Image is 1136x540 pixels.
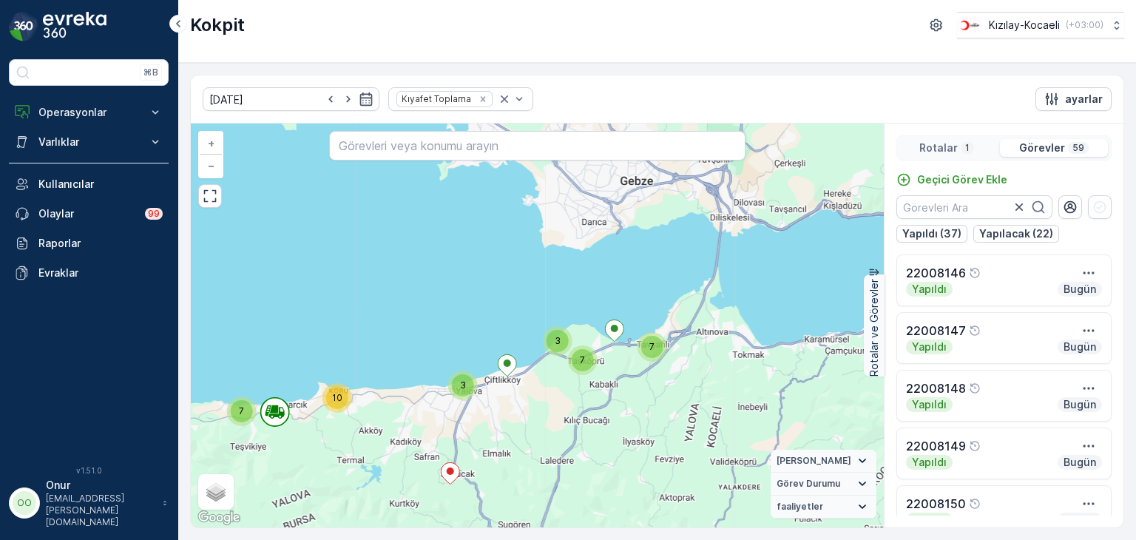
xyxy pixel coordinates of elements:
p: Görevler [1019,141,1065,155]
div: Yardım Araç İkonu [969,382,981,394]
span: faaliyetler [777,501,823,513]
p: Geçici Görev Ekle [917,172,1007,187]
p: Bugün [1062,340,1098,354]
div: Yardım Araç İkonu [969,325,981,337]
img: Google [195,508,243,527]
div: Yardım Araç İkonu [969,440,981,452]
p: Olaylar [38,206,136,221]
summary: Görev Durumu [771,473,876,496]
p: 22008149 [906,437,966,455]
a: Bu bölgeyi Google Haritalar'da açın (yeni pencerede açılır) [195,508,243,527]
p: Bugün [1062,397,1098,412]
button: Yapıldı (37) [896,225,967,243]
p: Evraklar [38,266,163,280]
p: 22008150 [906,495,966,513]
span: v 1.51.0 [9,466,169,475]
a: Yakınlaştır [200,132,222,155]
p: 22008148 [906,379,966,397]
a: Layers [200,476,232,508]
input: Görevleri Ara [896,195,1052,219]
span: 7 [649,341,655,352]
span: 10 [332,392,342,403]
p: Bugün [1062,282,1098,297]
span: 7 [239,405,244,416]
div: 3 [543,326,572,356]
p: Yapıldı (37) [902,226,961,241]
p: Rotalar [919,141,958,155]
div: Yardım Araç İkonu [969,498,981,510]
img: logo_dark-DEwI_e13.png [43,12,106,41]
p: 99 [148,208,160,220]
a: Evraklar [9,258,169,288]
a: Kullanıcılar [9,169,169,199]
p: ( +03:00 ) [1066,19,1103,31]
p: Varlıklar [38,135,139,149]
p: Yapıldı [910,282,948,297]
a: Raporlar [9,229,169,258]
div: 10 [322,383,352,413]
div: Remove Kıyafet Toplama [475,93,491,105]
span: + [208,137,214,149]
button: ayarlar [1035,87,1112,111]
div: Yardım Araç İkonu [969,267,981,279]
button: Yapılacak (22) [973,225,1059,243]
span: − [208,159,215,172]
img: k%C4%B1z%C4%B1lay_0jL9uU1.png [957,17,983,33]
span: 7 [580,354,585,365]
div: 7 [638,332,667,362]
p: Yapıldı [910,513,948,527]
p: Rotalar ve Görevler [867,279,882,377]
span: [PERSON_NAME] [777,455,851,467]
p: Kullanıcılar [38,177,163,192]
a: Olaylar99 [9,199,169,229]
p: Kızılay-Kocaeli [989,18,1060,33]
button: OOOnur[EMAIL_ADDRESS][PERSON_NAME][DOMAIN_NAME] [9,478,169,528]
p: [EMAIL_ADDRESS][PERSON_NAME][DOMAIN_NAME] [46,493,155,528]
p: Yapıldı [910,340,948,354]
div: 3 [448,371,478,400]
p: Yapılacak (22) [979,226,1053,241]
button: Operasyonlar [9,98,169,127]
button: Varlıklar [9,127,169,157]
p: Onur [46,478,155,493]
p: 1 [964,142,971,154]
p: Yapıldı [910,455,948,470]
p: Bugün [1062,513,1098,527]
a: Uzaklaştır [200,155,222,177]
div: Kıyafet Toplama [397,92,473,106]
input: Görevleri veya konumu arayın [329,131,745,161]
p: 59 [1071,142,1086,154]
p: Bugün [1062,455,1098,470]
p: ⌘B [143,67,158,78]
button: Kızılay-Kocaeli(+03:00) [957,12,1124,38]
div: 7 [227,396,257,426]
p: Yapıldı [910,397,948,412]
span: 3 [555,335,561,346]
span: 3 [460,379,466,391]
p: 22008146 [906,264,966,282]
span: Görev Durumu [777,478,840,490]
input: dd/mm/yyyy [203,87,379,111]
a: Geçici Görev Ekle [896,172,1007,187]
p: Operasyonlar [38,105,139,120]
div: OO [13,491,36,515]
p: 22008147 [906,322,966,340]
summary: [PERSON_NAME] [771,450,876,473]
div: 7 [568,345,598,375]
p: Kokpit [190,13,245,37]
img: logo [9,12,38,41]
p: Raporlar [38,236,163,251]
summary: faaliyetler [771,496,876,519]
p: ayarlar [1065,92,1103,107]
